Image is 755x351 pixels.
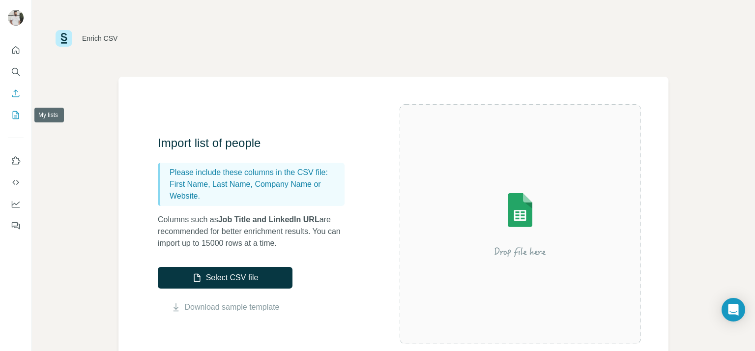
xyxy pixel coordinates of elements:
a: Download sample template [185,301,280,313]
img: Surfe Illustration - Drop file here or select below [432,165,609,283]
img: Avatar [8,10,24,26]
div: Enrich CSV [82,33,117,43]
div: Open Intercom Messenger [722,298,745,322]
p: Please include these columns in the CSV file: [170,167,341,178]
p: First Name, Last Name, Company Name or Website. [170,178,341,202]
button: My lists [8,106,24,124]
button: Use Surfe on LinkedIn [8,152,24,170]
button: Download sample template [158,301,292,313]
span: Job Title and LinkedIn URL [218,215,319,224]
button: Enrich CSV [8,85,24,102]
button: Feedback [8,217,24,234]
button: Select CSV file [158,267,292,289]
img: Surfe Logo [56,30,72,47]
button: Use Surfe API [8,174,24,191]
p: Columns such as are recommended for better enrichment results. You can import up to 15000 rows at... [158,214,354,249]
button: Search [8,63,24,81]
button: Quick start [8,41,24,59]
button: Dashboard [8,195,24,213]
h3: Import list of people [158,135,354,151]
